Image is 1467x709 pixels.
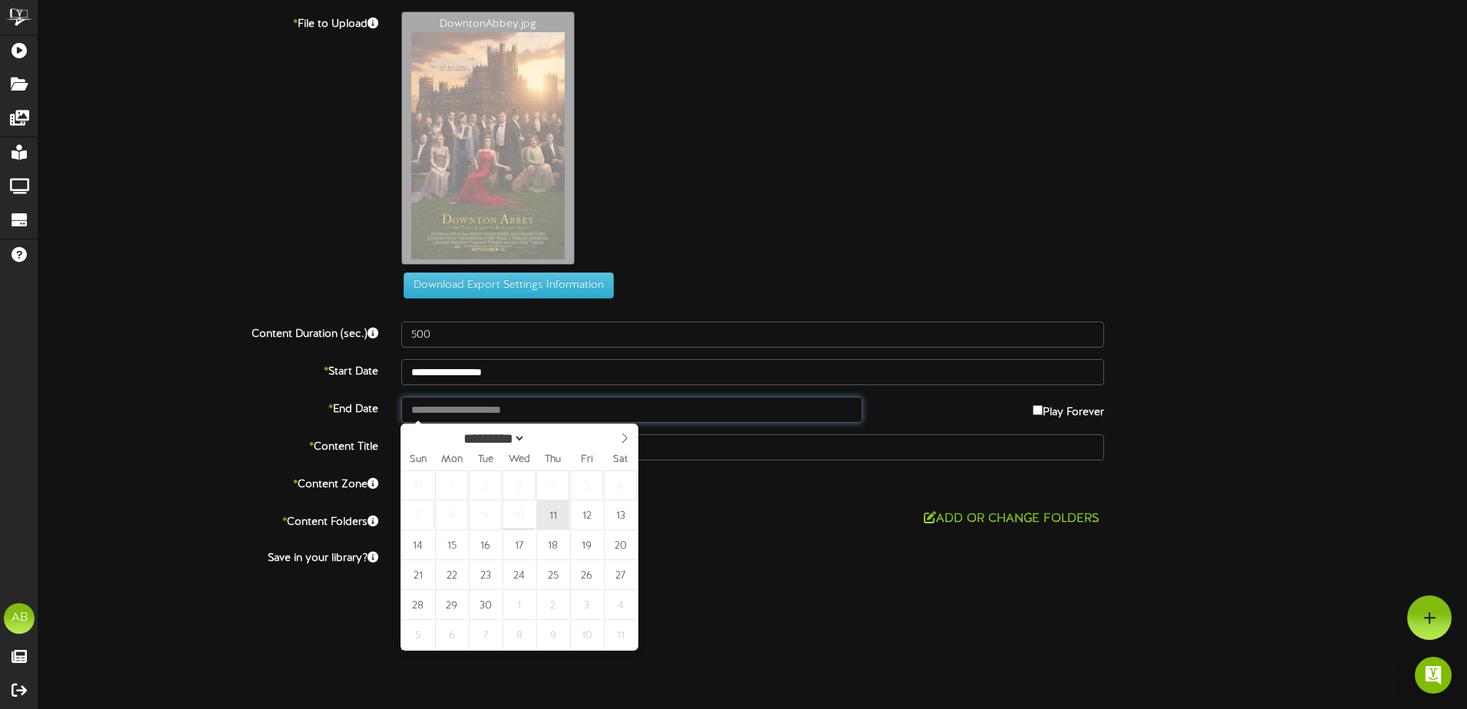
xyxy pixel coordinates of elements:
span: October 10, 2025 [570,620,603,650]
span: Wed [503,455,536,465]
span: September 4, 2025 [536,470,569,500]
label: End Date [27,397,390,417]
input: Play Forever [1033,405,1043,415]
span: September 28, 2025 [401,590,434,620]
button: Add or Change Folders [919,509,1104,529]
span: October 3, 2025 [570,590,603,620]
span: September 16, 2025 [469,530,502,560]
label: Content Zone [27,472,390,493]
span: Tue [469,455,503,465]
span: September 13, 2025 [604,500,637,530]
a: Download Export Settings Information [396,280,614,292]
input: Title of this Content [401,434,1104,460]
span: October 8, 2025 [503,620,536,650]
div: Open Intercom Messenger [1415,657,1452,694]
span: October 6, 2025 [435,620,468,650]
label: Content Title [27,434,390,455]
span: September 26, 2025 [570,560,603,590]
span: September 5, 2025 [570,470,603,500]
span: September 29, 2025 [435,590,468,620]
span: Mon [435,455,469,465]
span: September 30, 2025 [469,590,502,620]
span: Sun [401,455,435,465]
label: Start Date [27,359,390,380]
span: September 8, 2025 [435,500,468,530]
span: October 9, 2025 [536,620,569,650]
div: AB [4,603,35,634]
label: Play Forever [1033,397,1104,420]
span: September 1, 2025 [435,470,468,500]
span: September 11, 2025 [536,500,569,530]
span: August 31, 2025 [401,470,434,500]
span: September 25, 2025 [536,560,569,590]
span: October 11, 2025 [604,620,637,650]
label: Save in your library? [27,546,390,566]
input: Year [526,430,581,447]
span: September 14, 2025 [401,530,434,560]
span: September 7, 2025 [401,500,434,530]
label: Content Duration (sec.) [27,322,390,342]
span: September 23, 2025 [469,560,502,590]
span: September 17, 2025 [503,530,536,560]
span: October 5, 2025 [401,620,434,650]
span: October 2, 2025 [536,590,569,620]
label: File to Upload [27,12,390,32]
span: September 21, 2025 [401,560,434,590]
span: September 24, 2025 [503,560,536,590]
span: September 12, 2025 [570,500,603,530]
span: September 27, 2025 [604,560,637,590]
span: September 10, 2025 [503,500,536,530]
span: September 22, 2025 [435,560,468,590]
span: September 20, 2025 [604,530,637,560]
span: September 18, 2025 [536,530,569,560]
label: Content Folders [27,509,390,530]
span: October 1, 2025 [503,590,536,620]
span: Sat [604,455,638,465]
span: Fri [570,455,604,465]
span: October 4, 2025 [604,590,637,620]
span: October 7, 2025 [469,620,502,650]
span: September 2, 2025 [469,470,502,500]
button: Download Export Settings Information [404,272,614,298]
span: Thu [536,455,570,465]
span: September 6, 2025 [604,470,637,500]
span: September 19, 2025 [570,530,603,560]
span: September 9, 2025 [469,500,502,530]
span: September 3, 2025 [503,470,536,500]
span: September 15, 2025 [435,530,468,560]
